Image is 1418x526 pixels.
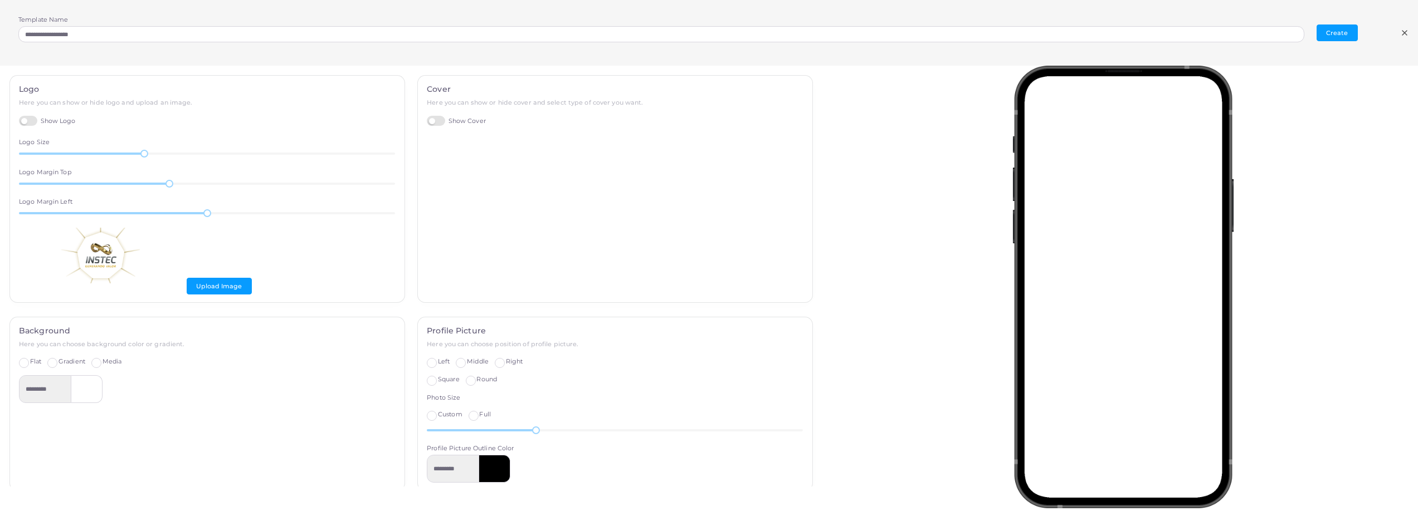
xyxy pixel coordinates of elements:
span: Right [506,357,523,365]
span: Media [103,357,122,365]
button: Create [1317,24,1358,41]
span: Full [479,410,490,418]
h4: Profile Picture [427,326,803,336]
span: Left [438,357,450,365]
h4: Logo [19,85,395,94]
button: Upload Image [187,278,252,294]
h4: Cover [427,85,803,94]
img: Logo [19,228,187,283]
span: Square [438,375,460,383]
label: Logo Margin Top [19,168,71,177]
span: Round [476,375,497,383]
h6: Here you can show or hide cover and select type of cover you want. [427,99,803,106]
h4: Background [19,326,395,336]
label: Show Logo [19,116,76,126]
h6: Here you can choose background color or gradient. [19,341,395,348]
span: Gradient [59,357,85,365]
label: Profile Picture Outline Color [427,444,514,453]
label: Template Name [18,16,68,24]
span: Middle [467,357,489,365]
label: Logo Size [19,138,50,147]
h6: Here you can show or hide logo and upload an image. [19,99,395,106]
label: Photo Size [427,394,460,402]
label: Logo Margin Left [19,198,72,207]
span: Flat [30,357,41,365]
h6: Here you can choose position of profile picture. [427,341,803,348]
label: Show Cover [427,116,486,126]
span: Custom [438,410,462,418]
